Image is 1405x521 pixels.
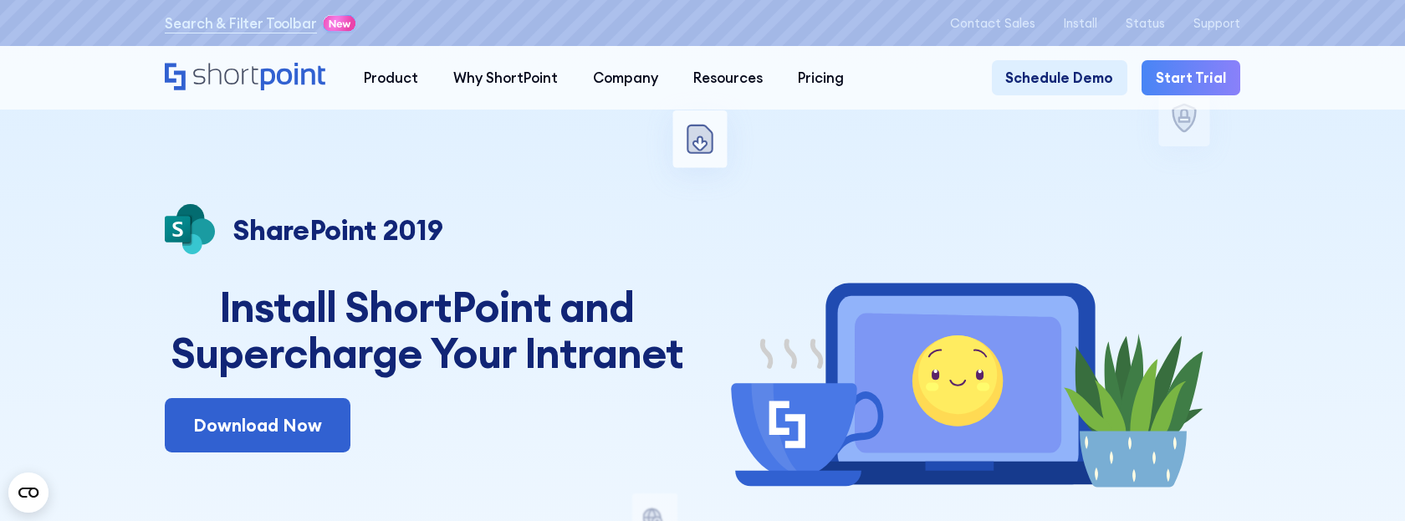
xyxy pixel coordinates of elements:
div: Company [593,67,658,88]
a: Start Trial [1142,60,1240,95]
a: Home [165,63,328,93]
a: Schedule Demo [992,60,1128,95]
a: Why ShortPoint [436,60,575,95]
a: Contact Sales [950,16,1035,30]
a: Support [1193,16,1240,30]
a: Download Now [165,398,350,452]
p: SharePoint 2019 [232,214,442,247]
a: Resources [676,60,780,95]
a: Pricing [780,60,861,95]
div: Pricing [798,67,844,88]
h1: Install ShortPoint and Supercharge Your Intranet [165,284,688,377]
a: Product [346,60,436,95]
a: Company [575,60,676,95]
a: Install [1063,16,1097,30]
iframe: Chat Widget [1321,441,1405,521]
a: Status [1126,16,1165,30]
button: Open CMP widget [8,472,49,513]
div: Product [364,67,418,88]
a: Search & Filter Toolbar [165,13,316,33]
div: Resources [693,67,763,88]
div: Why ShortPoint [453,67,558,88]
